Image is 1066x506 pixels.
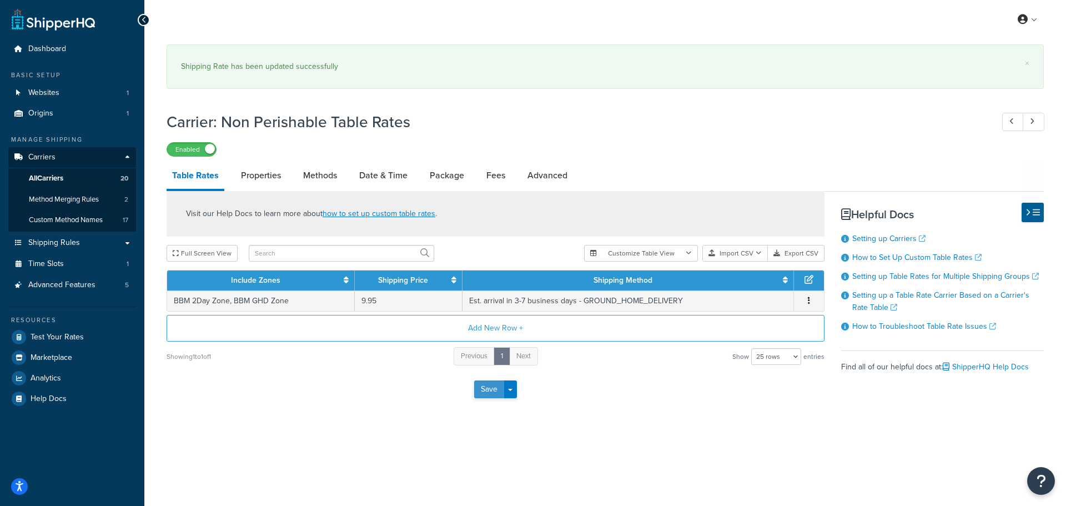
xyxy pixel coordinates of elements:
[28,88,59,98] span: Websites
[167,245,238,262] button: Full Screen View
[29,216,103,225] span: Custom Method Names
[31,374,61,383] span: Analytics
[424,162,470,189] a: Package
[584,245,698,262] button: Customize Table View
[841,350,1044,375] div: Find all of our helpful docs at:
[8,103,136,124] a: Origins1
[1027,467,1055,495] button: Open Resource Center
[8,254,136,274] li: Time Slots
[8,83,136,103] li: Websites
[249,245,434,262] input: Search
[852,233,926,244] a: Setting up Carriers
[28,109,53,118] span: Origins
[31,353,72,363] span: Marketplace
[8,233,136,253] a: Shipping Rules
[768,245,824,262] button: Export CSV
[702,245,768,262] button: Import CSV
[167,111,982,133] h1: Carrier: Non Perishable Table Rates
[186,208,437,220] p: Visit our Help Docs to learn more about .
[127,88,129,98] span: 1
[323,208,435,219] a: how to set up custom table rates
[29,174,63,183] span: All Carriers
[127,109,129,118] span: 1
[124,195,128,204] span: 2
[31,394,67,404] span: Help Docs
[1002,113,1024,131] a: Previous Record
[8,210,136,231] li: Custom Method Names
[8,83,136,103] a: Websites1
[852,320,996,332] a: How to Troubleshoot Table Rate Issues
[8,189,136,210] a: Method Merging Rules2
[28,153,56,162] span: Carriers
[167,143,216,156] label: Enabled
[522,162,573,189] a: Advanced
[8,348,136,368] a: Marketplace
[1025,59,1029,68] a: ×
[8,254,136,274] a: Time Slots1
[8,368,136,388] a: Analytics
[8,327,136,347] a: Test Your Rates
[516,350,531,361] span: Next
[28,259,64,269] span: Time Slots
[29,195,99,204] span: Method Merging Rules
[1023,113,1044,131] a: Next Record
[354,162,413,189] a: Date & Time
[8,275,136,295] a: Advanced Features5
[8,275,136,295] li: Advanced Features
[120,174,128,183] span: 20
[732,349,749,364] span: Show
[594,274,652,286] a: Shipping Method
[943,361,1029,373] a: ShipperHQ Help Docs
[28,238,80,248] span: Shipping Rules
[167,290,355,311] td: BBM 2Day Zone, BBM GHD Zone
[167,315,824,342] button: Add New Row +
[852,289,1029,313] a: Setting up a Table Rate Carrier Based on a Carrier's Rate Table
[231,274,280,286] a: Include Zones
[8,168,136,189] a: AllCarriers20
[8,147,136,168] a: Carriers
[8,147,136,232] li: Carriers
[125,280,129,290] span: 5
[8,389,136,409] a: Help Docs
[474,380,504,398] button: Save
[8,210,136,231] a: Custom Method Names17
[298,162,343,189] a: Methods
[454,347,495,365] a: Previous
[8,39,136,59] a: Dashboard
[8,315,136,325] div: Resources
[28,280,95,290] span: Advanced Features
[852,252,982,263] a: How to Set Up Custom Table Rates
[8,71,136,80] div: Basic Setup
[127,259,129,269] span: 1
[841,208,1044,221] h3: Helpful Docs
[462,290,794,311] td: Est. arrival in 3-7 business days - GROUND_HOME_DELIVERY
[852,270,1039,282] a: Setting up Table Rates for Multiple Shipping Groups
[235,162,286,189] a: Properties
[378,274,428,286] a: Shipping Price
[481,162,511,189] a: Fees
[28,44,66,54] span: Dashboard
[8,189,136,210] li: Method Merging Rules
[31,333,84,342] span: Test Your Rates
[461,350,487,361] span: Previous
[803,349,824,364] span: entries
[509,347,538,365] a: Next
[1022,203,1044,222] button: Hide Help Docs
[123,216,128,225] span: 17
[355,290,462,311] td: 9.95
[494,347,510,365] a: 1
[167,162,224,191] a: Table Rates
[8,135,136,144] div: Manage Shipping
[167,349,211,364] div: Showing 1 to 1 of 1
[181,59,1029,74] div: Shipping Rate has been updated successfully
[8,103,136,124] li: Origins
